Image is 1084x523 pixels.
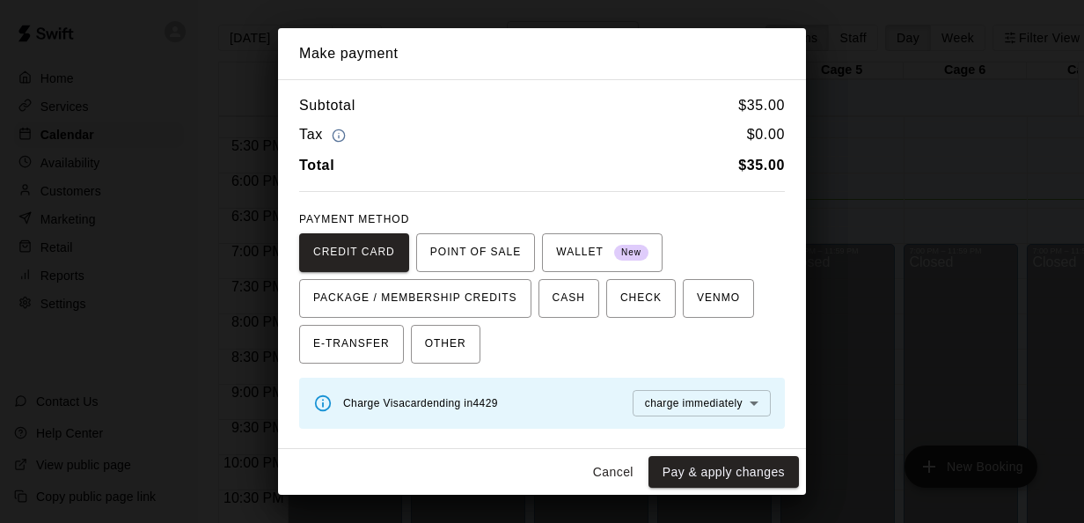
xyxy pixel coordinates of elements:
[620,284,662,313] span: CHECK
[645,397,743,409] span: charge immediately
[299,94,355,117] h6: Subtotal
[542,233,663,272] button: WALLET New
[299,325,404,364] button: E-TRANSFER
[313,239,395,267] span: CREDIT CARD
[299,213,409,225] span: PAYMENT METHOD
[343,397,498,409] span: Charge Visa card ending in 4429
[313,330,390,358] span: E-TRANSFER
[299,233,409,272] button: CREDIT CARD
[606,279,676,318] button: CHECK
[697,284,740,313] span: VENMO
[738,158,785,173] b: $ 35.00
[648,456,799,489] button: Pay & apply changes
[411,325,480,364] button: OTHER
[747,123,785,147] h6: $ 0.00
[556,239,648,267] span: WALLET
[299,158,334,173] b: Total
[614,241,648,265] span: New
[416,233,535,272] button: POINT OF SALE
[425,330,466,358] span: OTHER
[299,279,531,318] button: PACKAGE / MEMBERSHIP CREDITS
[278,28,806,79] h2: Make payment
[738,94,785,117] h6: $ 35.00
[553,284,585,313] span: CASH
[538,279,599,318] button: CASH
[313,284,517,313] span: PACKAGE / MEMBERSHIP CREDITS
[585,456,641,489] button: Cancel
[299,123,350,147] h6: Tax
[683,279,754,318] button: VENMO
[430,239,521,267] span: POINT OF SALE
